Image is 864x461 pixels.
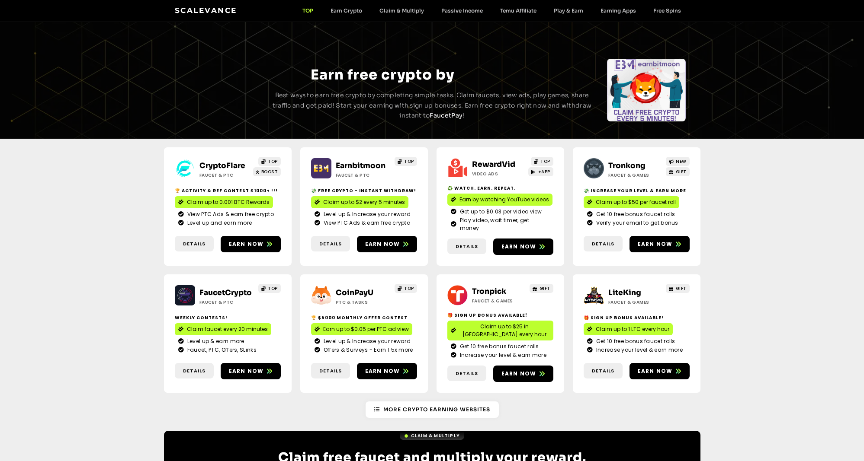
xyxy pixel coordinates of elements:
[357,363,417,379] a: Earn now
[175,363,214,379] a: Details
[411,432,460,439] span: Claim & Multiply
[311,323,412,335] a: Earn up to $0.05 per PTC ad view
[584,196,679,208] a: Claim up to $50 per faucet roll
[336,172,390,178] h2: Faucet & PTC
[594,346,683,354] span: Increase your level & earn more
[311,363,350,379] a: Details
[365,367,400,375] span: Earn now
[178,59,257,121] div: Slides
[472,298,526,304] h2: Faucet & Games
[430,111,463,119] a: FaucetPay
[253,167,281,176] a: BOOST
[294,7,322,14] a: TOP
[319,367,342,375] span: Details
[321,210,411,218] span: Level up & Increase your reward
[447,185,553,191] h2: ♻️ Watch. Earn. Repeat.
[365,240,400,248] span: Earn now
[311,315,417,321] h2: 🏆 $5000 Monthly Offer contest
[268,285,278,292] span: TOP
[321,346,413,354] span: Offers & Surveys - Earn 1.5x more
[447,312,553,318] h2: 🎁 Sign Up Bonus Available!
[447,194,552,206] a: Earn by watching YouTube videos
[185,346,257,354] span: Faucet, PTC, Offers, SLinks
[540,158,550,165] span: TOP
[459,196,549,203] span: Earn by watching YouTube videos
[666,157,690,166] a: NEW
[456,243,478,250] span: Details
[608,288,641,297] a: LiteKing
[322,7,371,14] a: Earn Crypto
[357,236,417,252] a: Earn now
[175,315,281,321] h2: Weekly contests!
[311,236,350,252] a: Details
[608,161,646,170] a: Tronkong
[592,7,645,14] a: Earning Apps
[531,157,553,166] a: TOP
[584,188,690,194] h2: 💸 Increase your level & earn more
[607,59,686,121] div: Slides
[645,7,690,14] a: Free Spins
[638,367,673,375] span: Earn now
[638,240,673,248] span: Earn now
[187,198,270,206] span: Claim up to 0.001 BTC Rewards
[323,198,405,206] span: Claim up to $2 every 5 minutes
[199,161,245,170] a: CryptoFlare
[229,367,264,375] span: Earn now
[584,363,623,379] a: Details
[404,158,414,165] span: TOP
[676,169,687,175] span: GIFT
[185,337,244,345] span: Level up & earn more
[458,216,550,232] span: Play video, wait timer, get money
[258,284,281,293] a: TOP
[545,7,592,14] a: Play & Earn
[183,240,206,248] span: Details
[594,219,678,227] span: Verify your email to get bonus
[400,432,464,440] a: Claim & Multiply
[261,169,278,175] span: BOOST
[229,240,264,248] span: Earn now
[187,325,268,333] span: Claim faucet every 20 minutes
[630,363,690,379] a: Earn now
[596,325,669,333] span: Claim up to 1 LTC every hour
[630,236,690,252] a: Earn now
[294,7,690,14] nav: Menu
[395,284,417,293] a: TOP
[447,238,486,254] a: Details
[175,6,237,15] a: Scalevance
[336,161,385,170] a: Earnbitmoon
[447,366,486,382] a: Details
[175,196,273,208] a: Claim up to 0.001 BTC Rewards
[594,210,675,218] span: Get 10 free bonus faucet rolls
[666,284,690,293] a: GIFT
[592,240,614,248] span: Details
[608,299,662,305] h2: Faucet & Games
[221,363,281,379] a: Earn now
[404,285,414,292] span: TOP
[491,7,545,14] a: Temu Affiliate
[383,406,490,413] span: More Crypto Earning Websites
[447,321,553,340] a: Claim up to $25 in [GEOGRAPHIC_DATA] every hour
[501,243,536,251] span: Earn now
[501,370,536,378] span: Earn now
[366,401,499,418] a: More Crypto Earning Websites
[319,240,342,248] span: Details
[271,90,593,121] p: Best ways to earn free crypto by completing simple tasks. Claim faucets, view ads, play games, sh...
[493,366,553,382] a: Earn now
[175,236,214,252] a: Details
[395,157,417,166] a: TOP
[584,236,623,252] a: Details
[199,299,254,305] h2: Faucet & PTC
[459,323,550,338] span: Claim up to $25 in [GEOGRAPHIC_DATA] every hour
[321,219,410,227] span: View PTC Ads & earn free crypto
[528,167,553,176] a: +APP
[456,370,478,377] span: Details
[538,169,550,175] span: +APP
[472,160,515,169] a: RewardVid
[676,285,687,292] span: GIFT
[311,196,408,208] a: Claim up to $2 every 5 minutes
[458,343,539,350] span: Get 10 free bonus faucet rolls
[185,210,274,218] span: View PTC Ads & earn free crypto
[175,323,271,335] a: Claim faucet every 20 minutes
[596,198,676,206] span: Claim up to $50 per faucet roll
